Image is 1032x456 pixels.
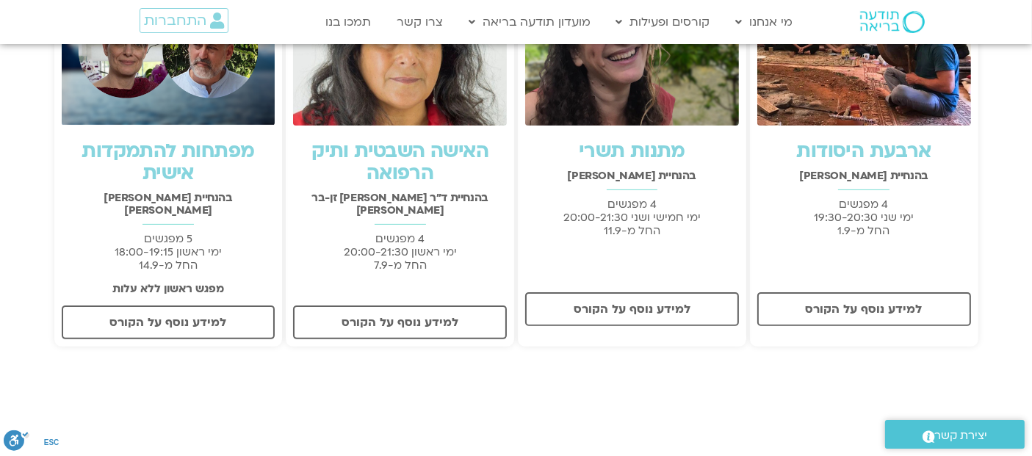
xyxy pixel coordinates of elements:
span: החל מ-7.9 [374,258,427,272]
p: 5 מפגשים ימי ראשון 18:00-19:15 [62,232,275,272]
a: יצירת קשר [885,420,1025,449]
h2: בהנחיית ד"ר [PERSON_NAME] זן-בר [PERSON_NAME] [293,192,507,217]
p: 4 מפגשים ימי ראשון 20:00-21:30 [293,232,507,272]
a: האישה השבטית ותיק הרפואה [311,138,488,187]
a: מי אנחנו [729,8,801,36]
span: למידע נוסף על הקורס [806,303,923,316]
h2: בהנחיית [PERSON_NAME] [PERSON_NAME] [62,192,275,217]
a: למידע נוסף על הקורס [62,305,275,339]
a: קורסים ופעילות [609,8,718,36]
a: התחברות [140,8,228,33]
h2: בהנחיית [PERSON_NAME] [757,170,971,182]
a: למידע נוסף על הקורס [757,292,971,326]
h2: בהנחיית [PERSON_NAME] [525,170,739,182]
strong: מפגש ראשון ללא עלות [112,281,224,296]
span: החל מ-14.9 [139,258,198,272]
img: תודעה בריאה [860,11,925,33]
span: יצירת קשר [935,426,988,446]
a: מועדון תודעה בריאה [461,8,598,36]
p: 4 מפגשים ימי חמישי ושני 20:00-21:30 [525,198,739,237]
a: למידע נוסף על הקורס [293,305,507,339]
p: 4 מפגשים ימי שני 19:30-20:30 [757,198,971,237]
a: תמכו בנו [318,8,378,36]
a: מתנות תשרי [579,138,685,164]
span: התחברות [144,12,206,29]
a: ארבעת היסודות [797,138,931,164]
span: למידע נוסף על הקורס [574,303,690,316]
a: למידע נוסף על הקורס [525,292,739,326]
span: למידע נוסף על הקורס [109,316,226,329]
span: החל מ-1.9 [838,223,890,238]
span: החל מ-11.9 [604,223,660,238]
a: מפתחות להתמקדות אישית [82,138,254,187]
span: למידע נוסף על הקורס [342,316,458,329]
a: צרו קשר [389,8,450,36]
